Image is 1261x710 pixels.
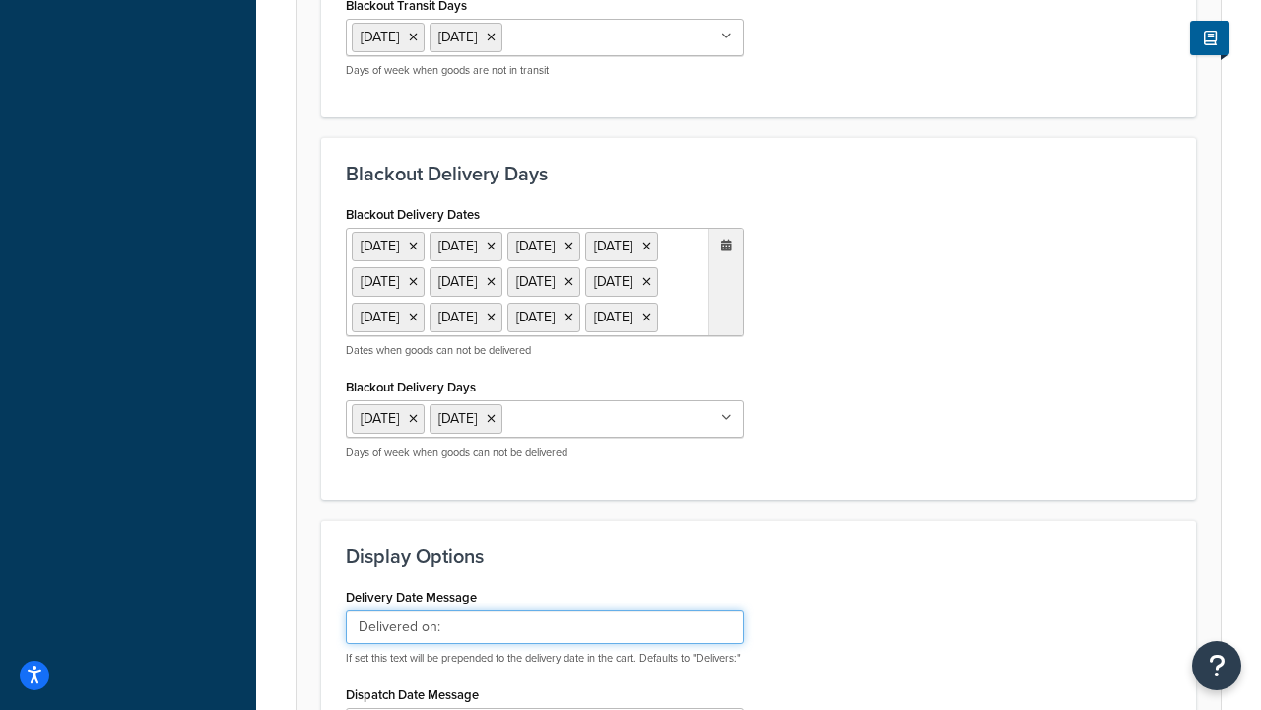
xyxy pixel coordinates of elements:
li: [DATE] [585,303,658,332]
span: [DATE] [361,408,399,429]
span: [DATE] [438,408,477,429]
p: Days of week when goods are not in transit [346,63,744,78]
li: [DATE] [430,267,502,297]
li: [DATE] [430,303,502,332]
h3: Display Options [346,545,1171,567]
label: Blackout Delivery Dates [346,207,480,222]
li: [DATE] [507,303,580,332]
button: Open Resource Center [1192,641,1241,690]
li: [DATE] [507,232,580,261]
span: [DATE] [438,27,477,47]
li: [DATE] [352,303,425,332]
p: Days of week when goods can not be delivered [346,445,744,460]
label: Delivery Date Message [346,590,477,604]
input: Delivers: [346,610,744,644]
label: Dispatch Date Message [346,687,479,702]
span: [DATE] [361,27,399,47]
li: [DATE] [507,267,580,297]
li: [DATE] [585,267,658,297]
h3: Blackout Delivery Days [346,163,1171,184]
li: [DATE] [352,232,425,261]
p: If set this text will be prepended to the delivery date in the cart. Defaults to "Delivers:" [346,651,744,666]
button: Show Help Docs [1190,21,1229,55]
li: [DATE] [430,232,502,261]
label: Blackout Delivery Days [346,380,476,394]
li: [DATE] [352,267,425,297]
li: [DATE] [585,232,658,261]
p: Dates when goods can not be delivered [346,343,744,358]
